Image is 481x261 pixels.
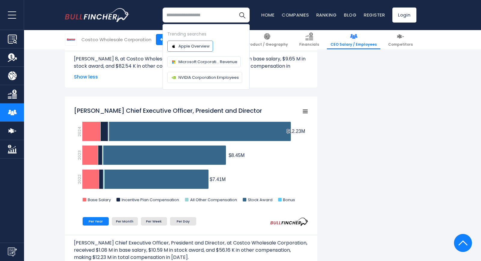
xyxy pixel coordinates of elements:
li: Per Day [170,217,196,226]
p: [PERSON_NAME] Chief Executive Officer, President and Director, at Costco Wholesale Corporation, r... [74,239,308,261]
span: NVIDIA Corporation Employees [178,74,239,81]
text: Incentive Plan Compensation [121,197,179,203]
text: 2023 [77,150,82,160]
a: Product / Geography [243,30,291,49]
img: Company logo [171,75,177,81]
svg: Ron M. Vachris Chief Executive Officer, President and Director [74,103,308,209]
a: + [156,34,167,45]
span: Product / Geography [246,42,288,47]
button: Search [235,8,250,23]
img: bullfincher logo [65,8,129,22]
text: All Other Compensation [190,197,237,203]
span: CEO Salary / Employees [330,42,377,47]
li: Per Month [112,217,138,226]
img: Company logo [171,43,177,49]
span: Competitors [388,42,413,47]
div: Trending searches [167,31,245,38]
text: Bonus [283,197,295,203]
tspan: $7.41M [210,177,226,182]
li: Per Week [141,217,167,226]
a: Apple Overview [167,41,213,52]
li: Per Year [83,217,109,226]
span: Microsoft Corporati... Revenue [178,59,237,65]
a: Login [392,8,416,23]
p: [PERSON_NAME] 8, at Costco Wholesale Corporation, received $456.92 K in base salary, $9.65 M in s... [74,55,308,77]
a: Competitors [385,30,416,49]
text: 2022 [77,174,82,184]
a: Register [364,12,385,18]
img: COST logo [65,34,77,45]
tspan: $8.45M [228,153,244,158]
a: Home [261,12,275,18]
a: Blog [344,12,357,18]
tspan: $12.23M [286,129,305,134]
span: Apple Overview [178,43,210,49]
tspan: [PERSON_NAME] Chief Executive Officer, President and Director [74,106,262,115]
a: Financials [296,30,323,49]
a: Companies [282,12,309,18]
img: Company logo [171,59,177,65]
a: Go to homepage [65,8,129,22]
span: Show less [74,73,308,81]
text: Base Salary [88,197,111,203]
a: Microsoft Corporati... Revenue [167,56,241,67]
a: NVIDIA Corporation Employees [167,72,242,83]
span: Financials [299,42,319,47]
text: 2024 [77,127,82,137]
a: CEO Salary / Employees [327,30,380,49]
div: Costco Wholesale Corporation [81,36,151,43]
text: Stock Award [248,197,272,203]
a: Ranking [316,12,337,18]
